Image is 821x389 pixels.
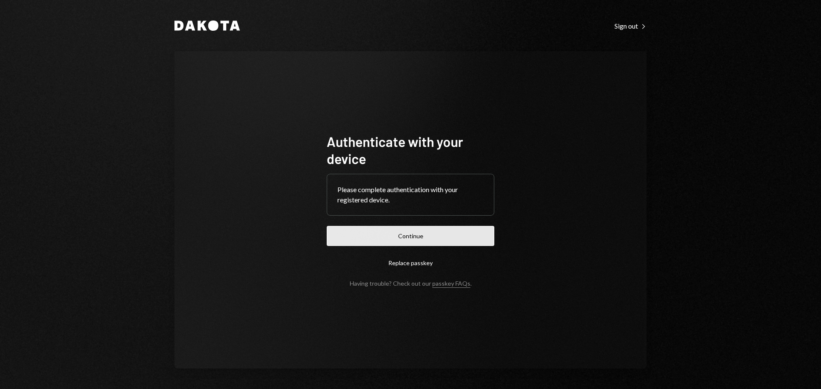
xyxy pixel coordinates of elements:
[350,280,472,287] div: Having trouble? Check out our .
[327,226,494,246] button: Continue
[337,184,484,205] div: Please complete authentication with your registered device.
[614,21,647,30] a: Sign out
[614,22,647,30] div: Sign out
[432,280,470,288] a: passkey FAQs
[327,133,494,167] h1: Authenticate with your device
[327,253,494,273] button: Replace passkey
